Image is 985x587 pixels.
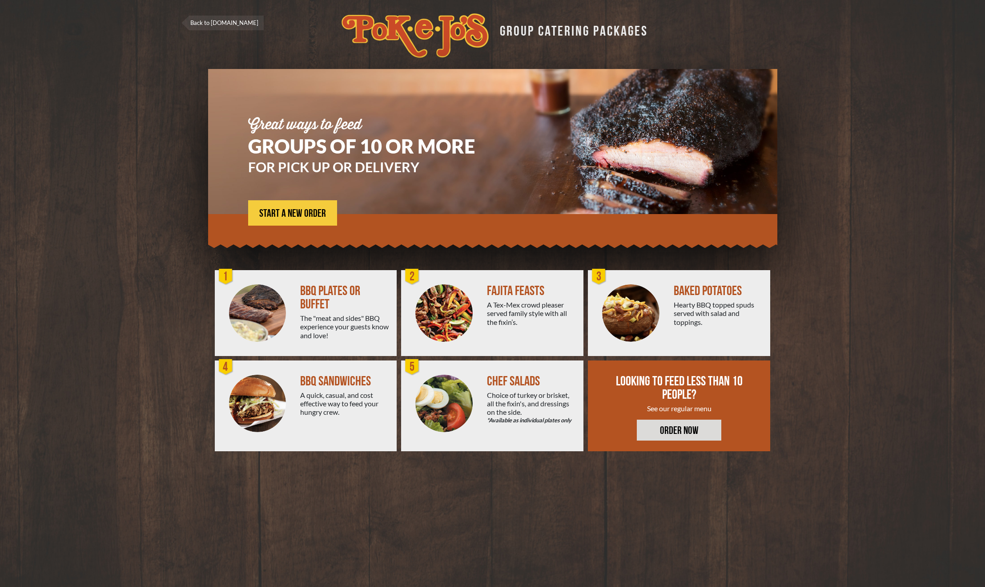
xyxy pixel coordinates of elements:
div: Great ways to feed [248,118,502,132]
div: Hearty BBQ topped spuds served with salad and toppings. [674,300,763,326]
div: CHEF SALADS [487,375,576,388]
div: 2 [403,268,421,286]
img: PEJ-BBQ-Buffet.png [229,284,286,342]
div: 1 [217,268,235,286]
div: Choice of turkey or brisket, all the fixin's, and dressings on the side. [487,391,576,425]
div: See our regular menu [615,404,744,413]
h3: FOR PICK UP OR DELIVERY [248,160,502,174]
img: Salad-Circle.png [415,375,473,432]
div: 5 [403,358,421,376]
img: PEJ-Baked-Potato.png [602,284,659,342]
img: PEJ-Fajitas.png [415,284,473,342]
div: LOOKING TO FEED LESS THAN 10 PEOPLE? [615,375,744,401]
div: BAKED POTATOES [674,284,763,298]
div: BBQ SANDWICHES [300,375,390,388]
a: ORDER NOW [637,420,721,441]
div: A Tex-Mex crowd pleaser served family style with all the fixin’s. [487,300,576,326]
div: 3 [590,268,608,286]
div: FAJITA FEASTS [487,284,576,298]
div: GROUP CATERING PACKAGES [493,20,648,38]
div: A quick, casual, and cost effective way to feed your hungry crew. [300,391,390,417]
div: The "meat and sides" BBQ experience your guests know and love! [300,314,390,340]
em: *Available as individual plates only [487,416,576,425]
a: START A NEW ORDER [248,200,337,226]
img: logo.svg [342,13,489,58]
div: 4 [217,358,235,376]
img: PEJ-BBQ-Sandwich.png [229,375,286,432]
div: BBQ PLATES OR BUFFET [300,284,390,311]
span: START A NEW ORDER [259,208,326,219]
a: Back to [DOMAIN_NAME] [181,16,264,30]
h1: GROUPS OF 10 OR MORE [248,137,502,156]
